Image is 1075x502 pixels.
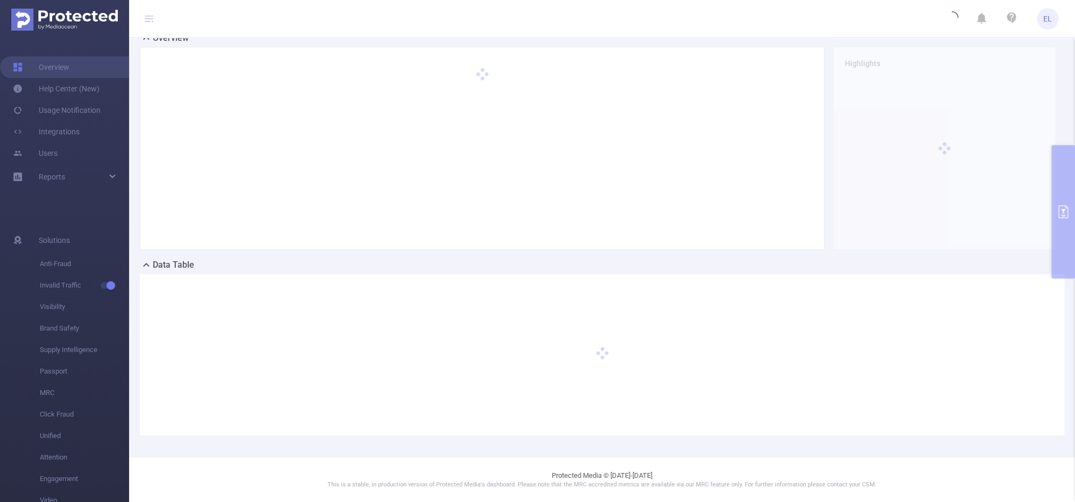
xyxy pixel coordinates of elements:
[40,447,129,468] span: Attention
[13,99,101,121] a: Usage Notification
[40,404,129,425] span: Click Fraud
[39,230,70,251] span: Solutions
[40,468,129,490] span: Engagement
[156,481,1048,490] p: This is a stable, in production version of Protected Media's dashboard. Please note that the MRC ...
[40,296,129,318] span: Visibility
[40,382,129,404] span: MRC
[40,253,129,275] span: Anti-Fraud
[40,318,129,339] span: Brand Safety
[39,166,65,188] a: Reports
[13,121,80,142] a: Integrations
[40,425,129,447] span: Unified
[13,56,69,78] a: Overview
[153,259,194,271] h2: Data Table
[13,142,58,164] a: Users
[39,173,65,181] span: Reports
[40,275,129,296] span: Invalid Traffic
[1043,8,1052,30] span: EL
[153,32,189,45] h2: Overview
[40,361,129,382] span: Passport
[945,11,958,26] i: icon: loading
[11,9,118,31] img: Protected Media
[40,339,129,361] span: Supply Intelligence
[13,78,99,99] a: Help Center (New)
